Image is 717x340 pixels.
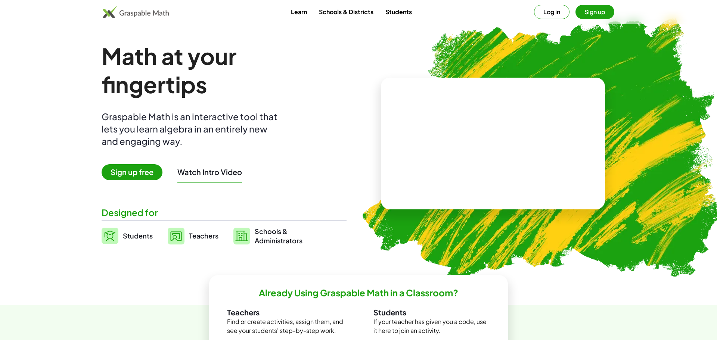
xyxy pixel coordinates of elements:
span: Sign up free [102,164,162,180]
button: Watch Intro Video [177,167,242,177]
p: If your teacher has given you a code, use it here to join an activity. [373,317,490,335]
a: Students [379,5,418,19]
p: Find or create activities, assign them, and see your students' step-by-step work. [227,317,344,335]
button: Sign up [575,5,614,19]
a: Learn [285,5,313,19]
a: Teachers [168,227,218,245]
a: Schools & Districts [313,5,379,19]
div: Graspable Math is an interactive tool that lets you learn algebra in an entirely new and engaging... [102,110,281,147]
img: svg%3e [102,228,118,244]
h2: Already Using Graspable Math in a Classroom? [259,287,458,299]
span: Schools & Administrators [255,227,302,245]
h3: Teachers [227,308,344,317]
a: Students [102,227,153,245]
button: Log in [534,5,569,19]
h3: Students [373,308,490,317]
span: Teachers [189,231,218,240]
video: What is this? This is dynamic math notation. Dynamic math notation plays a central role in how Gr... [437,116,549,172]
a: Schools &Administrators [233,227,302,245]
img: svg%3e [233,228,250,244]
span: Students [123,231,153,240]
img: svg%3e [168,228,184,244]
div: Designed for [102,206,347,219]
h1: Math at your fingertips [102,42,339,99]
